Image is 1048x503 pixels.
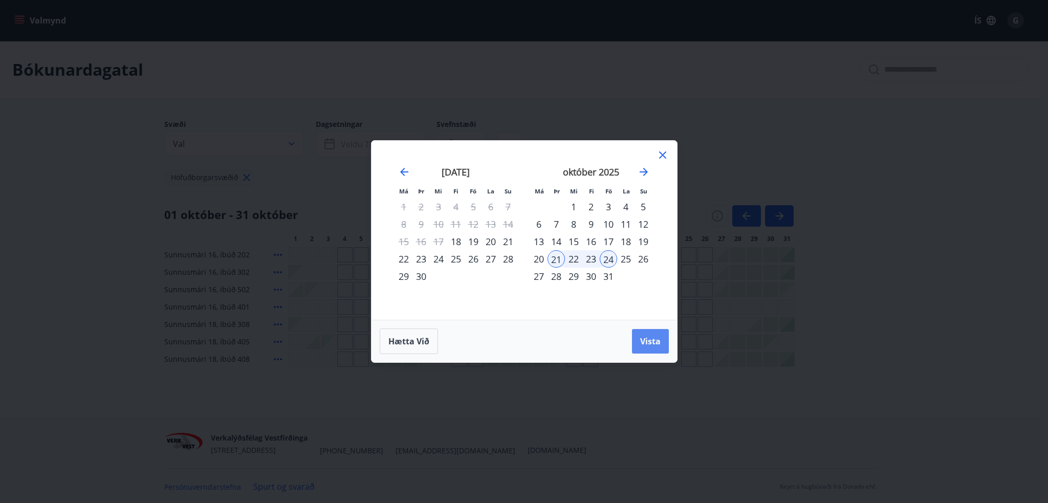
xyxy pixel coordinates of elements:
[635,250,652,268] td: Choose sunnudagur, 26. október 2025 as your check-in date. It’s available.
[412,198,430,215] td: Not available. þriðjudagur, 2. september 2025
[638,166,650,178] div: Move forward to switch to the next month.
[442,166,470,178] strong: [DATE]
[600,198,617,215] div: 3
[565,215,582,233] div: 8
[482,233,499,250] td: Choose laugardagur, 20. september 2025 as your check-in date. It’s available.
[565,250,582,268] div: 22
[632,329,669,354] button: Vista
[465,250,482,268] div: 26
[617,198,635,215] td: Choose laugardagur, 4. október 2025 as your check-in date. It’s available.
[530,233,548,250] div: 13
[565,198,582,215] div: 1
[563,166,619,178] strong: október 2025
[453,187,458,195] small: Fi
[465,233,482,250] td: Choose föstudagur, 19. september 2025 as your check-in date. It’s available.
[635,215,652,233] div: 12
[635,198,652,215] td: Choose sunnudagur, 5. október 2025 as your check-in date. It’s available.
[499,250,517,268] td: Choose sunnudagur, 28. september 2025 as your check-in date. It’s available.
[582,233,600,250] td: Choose fimmtudagur, 16. október 2025 as your check-in date. It’s available.
[447,215,465,233] td: Not available. fimmtudagur, 11. september 2025
[605,187,612,195] small: Fö
[447,250,465,268] td: Choose fimmtudagur, 25. september 2025 as your check-in date. It’s available.
[530,250,548,268] div: 20
[530,215,548,233] td: Choose mánudagur, 6. október 2025 as your check-in date. It’s available.
[430,250,447,268] td: Choose miðvikudagur, 24. september 2025 as your check-in date. It’s available.
[617,250,635,268] td: Choose laugardagur, 25. október 2025 as your check-in date. It’s available.
[499,233,517,250] div: 21
[565,268,582,285] div: 29
[548,268,565,285] div: 28
[505,187,512,195] small: Su
[635,215,652,233] td: Choose sunnudagur, 12. október 2025 as your check-in date. It’s available.
[582,268,600,285] div: 30
[412,268,430,285] td: Choose þriðjudagur, 30. september 2025 as your check-in date. It’s available.
[395,250,412,268] td: Choose mánudagur, 22. september 2025 as your check-in date. It’s available.
[582,215,600,233] td: Choose fimmtudagur, 9. október 2025 as your check-in date. It’s available.
[384,153,665,308] div: Calendar
[487,187,494,195] small: La
[395,268,412,285] div: 29
[395,268,412,285] td: Choose mánudagur, 29. september 2025 as your check-in date. It’s available.
[548,268,565,285] td: Choose þriðjudagur, 28. október 2025 as your check-in date. It’s available.
[617,198,635,215] div: 4
[530,215,548,233] div: 6
[447,233,465,250] div: 18
[412,268,430,285] div: 30
[418,187,424,195] small: Þr
[499,198,517,215] td: Not available. sunnudagur, 7. september 2025
[635,250,652,268] div: 26
[617,233,635,250] div: 18
[530,268,548,285] td: Choose mánudagur, 27. október 2025 as your check-in date. It’s available.
[447,250,465,268] div: 25
[600,215,617,233] div: 10
[430,250,447,268] div: 24
[430,215,447,233] td: Not available. miðvikudagur, 10. september 2025
[395,250,412,268] div: 22
[582,268,600,285] td: Choose fimmtudagur, 30. október 2025 as your check-in date. It’s available.
[582,215,600,233] div: 9
[430,233,447,250] td: Not available. miðvikudagur, 17. september 2025
[600,250,617,268] td: Selected as end date. föstudagur, 24. október 2025
[482,233,499,250] div: 20
[640,336,661,347] span: Vista
[548,250,565,268] td: Selected as start date. þriðjudagur, 21. október 2025
[530,233,548,250] td: Choose mánudagur, 13. október 2025 as your check-in date. It’s available.
[412,250,430,268] td: Choose þriðjudagur, 23. september 2025 as your check-in date. It’s available.
[640,187,647,195] small: Su
[554,187,560,195] small: Þr
[623,187,630,195] small: La
[617,233,635,250] td: Choose laugardagur, 18. október 2025 as your check-in date. It’s available.
[565,268,582,285] td: Choose miðvikudagur, 29. október 2025 as your check-in date. It’s available.
[600,233,617,250] td: Choose föstudagur, 17. október 2025 as your check-in date. It’s available.
[447,198,465,215] td: Not available. fimmtudagur, 4. september 2025
[600,233,617,250] div: 17
[499,250,517,268] div: 28
[482,198,499,215] td: Not available. laugardagur, 6. september 2025
[565,233,582,250] div: 15
[565,233,582,250] td: Choose miðvikudagur, 15. október 2025 as your check-in date. It’s available.
[465,198,482,215] td: Not available. föstudagur, 5. september 2025
[600,215,617,233] td: Choose föstudagur, 10. október 2025 as your check-in date. It’s available.
[548,233,565,250] td: Choose þriðjudagur, 14. október 2025 as your check-in date. It’s available.
[482,250,499,268] div: 27
[600,250,617,268] div: 24
[617,215,635,233] div: 11
[395,198,412,215] td: Not available. mánudagur, 1. september 2025
[548,233,565,250] div: 14
[447,233,465,250] td: Choose fimmtudagur, 18. september 2025 as your check-in date. It’s available.
[565,198,582,215] td: Choose miðvikudagur, 1. október 2025 as your check-in date. It’s available.
[600,198,617,215] td: Choose föstudagur, 3. október 2025 as your check-in date. It’s available.
[465,215,482,233] td: Not available. föstudagur, 12. september 2025
[499,215,517,233] td: Not available. sunnudagur, 14. september 2025
[582,198,600,215] div: 2
[465,233,482,250] div: 19
[430,198,447,215] td: Not available. miðvikudagur, 3. september 2025
[482,250,499,268] td: Choose laugardagur, 27. september 2025 as your check-in date. It’s available.
[635,198,652,215] div: 5
[434,187,442,195] small: Mi
[582,250,600,268] div: 23
[395,233,412,250] td: Not available. mánudagur, 15. september 2025
[635,233,652,250] div: 19
[582,198,600,215] td: Choose fimmtudagur, 2. október 2025 as your check-in date. It’s available.
[617,250,635,268] div: 25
